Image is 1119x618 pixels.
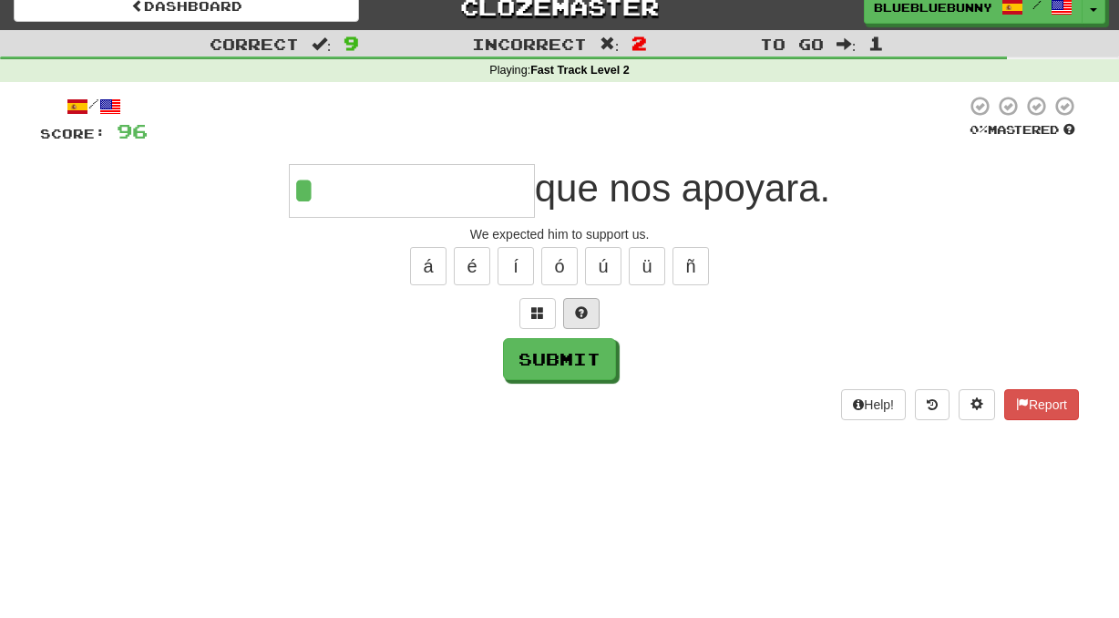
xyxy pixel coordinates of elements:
[585,247,621,285] button: ú
[966,122,1079,139] div: Mastered
[970,122,988,137] span: 0 %
[868,32,884,54] span: 1
[837,36,857,52] span: :
[344,32,359,54] span: 9
[40,225,1079,243] div: We expected him to support us.
[1004,389,1079,420] button: Report
[672,247,709,285] button: ñ
[530,64,630,77] strong: Fast Track Level 2
[472,35,587,53] span: Incorrect
[631,32,647,54] span: 2
[600,36,620,52] span: :
[503,338,616,380] button: Submit
[541,247,578,285] button: ó
[841,389,906,420] button: Help!
[629,247,665,285] button: ü
[117,119,148,142] span: 96
[454,247,490,285] button: é
[563,298,600,329] button: Single letter hint - you only get 1 per sentence and score half the points! alt+h
[40,126,106,141] span: Score:
[519,298,556,329] button: Switch sentence to multiple choice alt+p
[760,35,824,53] span: To go
[498,247,534,285] button: í
[312,36,332,52] span: :
[410,247,447,285] button: á
[40,95,148,118] div: /
[535,167,831,210] span: que nos apoyara.
[210,35,299,53] span: Correct
[915,389,950,420] button: Round history (alt+y)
